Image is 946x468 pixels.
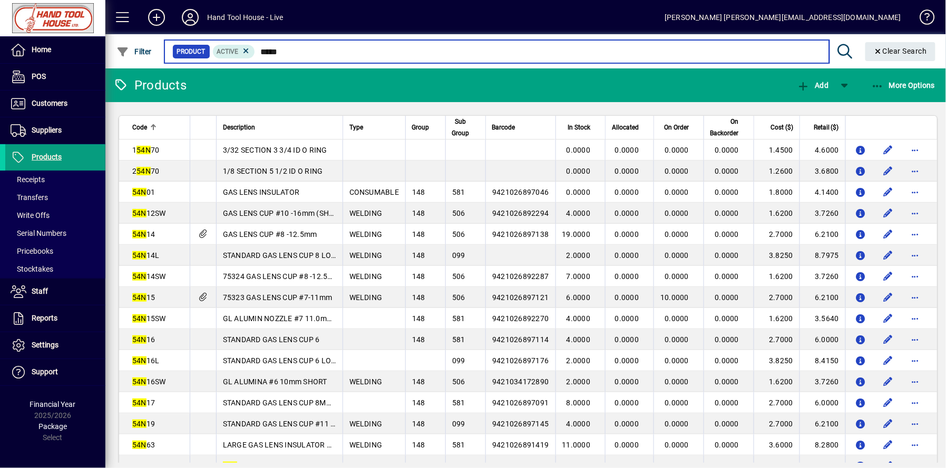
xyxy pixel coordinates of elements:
[412,420,425,428] span: 148
[492,314,549,323] span: 9421026892270
[665,420,689,428] span: 0.0000
[907,352,924,369] button: More options
[5,188,105,206] a: Transfers
[754,371,799,392] td: 1.6200
[799,329,845,350] td: 6.0000
[452,441,465,449] span: 581
[715,167,739,175] span: 0.0000
[223,272,372,281] span: 75324 GAS LENS CUP #8 -12.5MM (SHORT)
[412,314,425,323] span: 148
[665,377,689,386] span: 0.0000
[754,287,799,308] td: 2.7000
[874,47,928,55] span: Clear Search
[665,167,689,175] span: 0.0000
[30,400,76,409] span: Financial Year
[907,268,924,285] button: More options
[715,251,739,260] span: 0.0000
[173,8,207,27] button: Profile
[615,420,639,428] span: 0.0000
[223,377,327,386] span: GL ALUMINA #6 10mm SHORT
[799,308,845,329] td: 3.5640
[223,122,255,133] span: Description
[567,335,591,344] span: 4.0000
[452,209,465,217] span: 506
[880,352,896,369] button: Edit
[223,188,300,196] span: GAS LENS INSULATOR
[349,377,383,386] span: WELDING
[799,266,845,287] td: 3.7260
[754,434,799,455] td: 3.6000
[412,399,425,407] span: 148
[799,245,845,266] td: 8.7975
[11,211,50,220] span: Write Offs
[754,308,799,329] td: 1.6200
[715,293,739,302] span: 0.0000
[615,230,639,238] span: 0.0000
[452,314,465,323] span: 581
[452,116,470,139] span: Sub Group
[615,188,639,196] span: 0.0000
[132,272,166,281] span: 14SW
[907,142,924,158] button: More options
[412,230,425,238] span: 148
[880,436,896,453] button: Edit
[715,230,739,238] span: 0.0000
[754,182,799,203] td: 1.8000
[132,230,155,238] span: 14
[32,126,62,134] span: Suppliers
[567,167,591,175] span: 0.0000
[32,341,58,349] span: Settings
[754,413,799,434] td: 2.7000
[665,441,689,449] span: 0.0000
[452,251,465,260] span: 099
[567,188,591,196] span: 0.0000
[32,72,46,81] span: POS
[615,356,639,365] span: 0.0000
[349,293,383,302] span: WELDING
[907,289,924,306] button: More options
[567,420,591,428] span: 4.0000
[567,377,591,386] span: 2.0000
[132,356,160,365] span: 16L
[880,142,896,158] button: Edit
[223,251,342,260] span: STANDARD GAS LENS CUP 8 LONG
[715,209,739,217] span: 0.0000
[799,392,845,413] td: 6.0000
[568,122,590,133] span: In Stock
[492,230,549,238] span: 9421026897138
[562,122,600,133] div: In Stock
[132,122,147,133] span: Code
[349,251,383,260] span: WELDING
[5,260,105,278] a: Stocktakes
[754,224,799,245] td: 2.7000
[5,37,105,63] a: Home
[412,377,425,386] span: 148
[665,146,689,154] span: 0.0000
[615,209,639,217] span: 0.0000
[615,377,639,386] span: 0.0000
[665,251,689,260] span: 0.0000
[223,230,317,238] span: GAS LENS CUP #8 -12.5mm
[615,146,639,154] span: 0.0000
[715,399,739,407] span: 0.0000
[177,46,206,57] span: Product
[880,331,896,348] button: Edit
[132,377,166,386] span: 16SW
[5,64,105,90] a: POS
[5,206,105,224] a: Write Offs
[136,167,151,175] em: 54N
[11,247,53,255] span: Pricebooks
[664,122,689,133] span: On Order
[132,209,147,217] em: 54N
[799,350,845,371] td: 8.4150
[907,394,924,411] button: More options
[799,224,845,245] td: 6.2100
[132,335,155,344] span: 16
[452,272,465,281] span: 506
[665,209,689,217] span: 0.0000
[615,167,639,175] span: 0.0000
[412,272,425,281] span: 148
[349,188,399,196] span: CONSUMABLE
[349,272,383,281] span: WELDING
[880,205,896,222] button: Edit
